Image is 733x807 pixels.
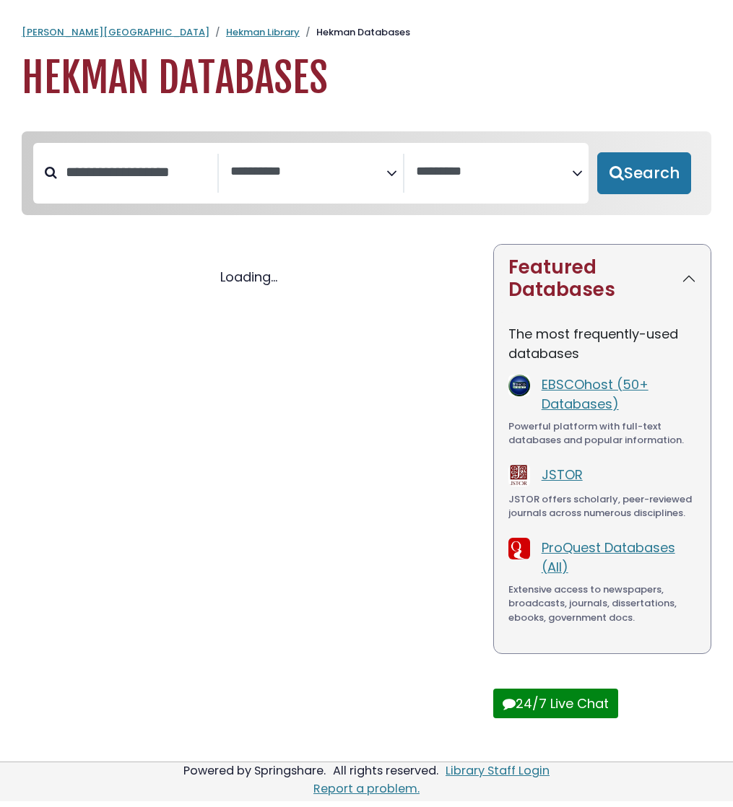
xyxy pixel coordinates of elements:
[542,375,649,413] a: EBSCOhost (50+ Databases)
[508,583,696,625] div: Extensive access to newspapers, broadcasts, journals, dissertations, ebooks, government docs.
[508,492,696,520] div: JSTOR offers scholarly, peer-reviewed journals across numerous disciplines.
[508,419,696,448] div: Powerful platform with full-text databases and popular information.
[494,245,711,313] button: Featured Databases
[300,25,410,40] li: Hekman Databases
[230,165,386,180] textarea: Search
[542,466,583,484] a: JSTOR
[22,25,711,40] nav: breadcrumb
[446,762,550,779] a: Library Staff Login
[597,152,691,194] button: Submit for Search Results
[226,25,300,39] a: Hekman Library
[313,780,420,797] a: Report a problem.
[57,160,217,184] input: Search database by title or keyword
[331,762,441,779] div: All rights reserved.
[22,54,711,102] h1: Hekman Databases
[22,25,209,39] a: [PERSON_NAME][GEOGRAPHIC_DATA]
[508,324,696,363] p: The most frequently-used databases
[22,131,711,215] nav: Search filters
[181,762,328,779] div: Powered by Springshare.
[416,165,572,180] textarea: Search
[493,689,618,718] button: 24/7 Live Chat
[22,267,476,287] div: Loading...
[542,538,675,576] a: ProQuest Databases (All)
